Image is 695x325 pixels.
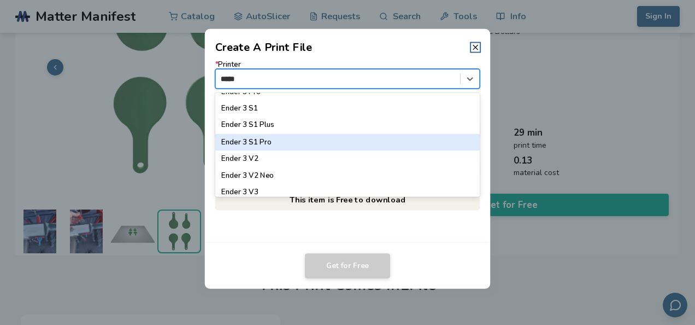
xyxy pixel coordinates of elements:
[215,100,480,117] div: Ender 3 S1
[215,167,480,183] div: Ender 3 V2 Neo
[215,150,480,167] div: Ender 3 V2
[215,189,480,210] p: This item is Free to download
[215,61,480,89] label: Printer
[215,184,480,200] div: Ender 3 V3
[215,134,480,150] div: Ender 3 S1 Pro
[305,253,390,278] button: Get for Free
[215,117,480,134] div: Ender 3 S1 Plus
[215,39,313,55] h2: Create A Print File
[221,74,242,83] input: *PrinterEnder 3Ender 3 MaxEnder 3 Max NeoEnder 3 NeoEnder 3 ProEnder 3 S1Ender 3 S1 PlusEnder 3 S...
